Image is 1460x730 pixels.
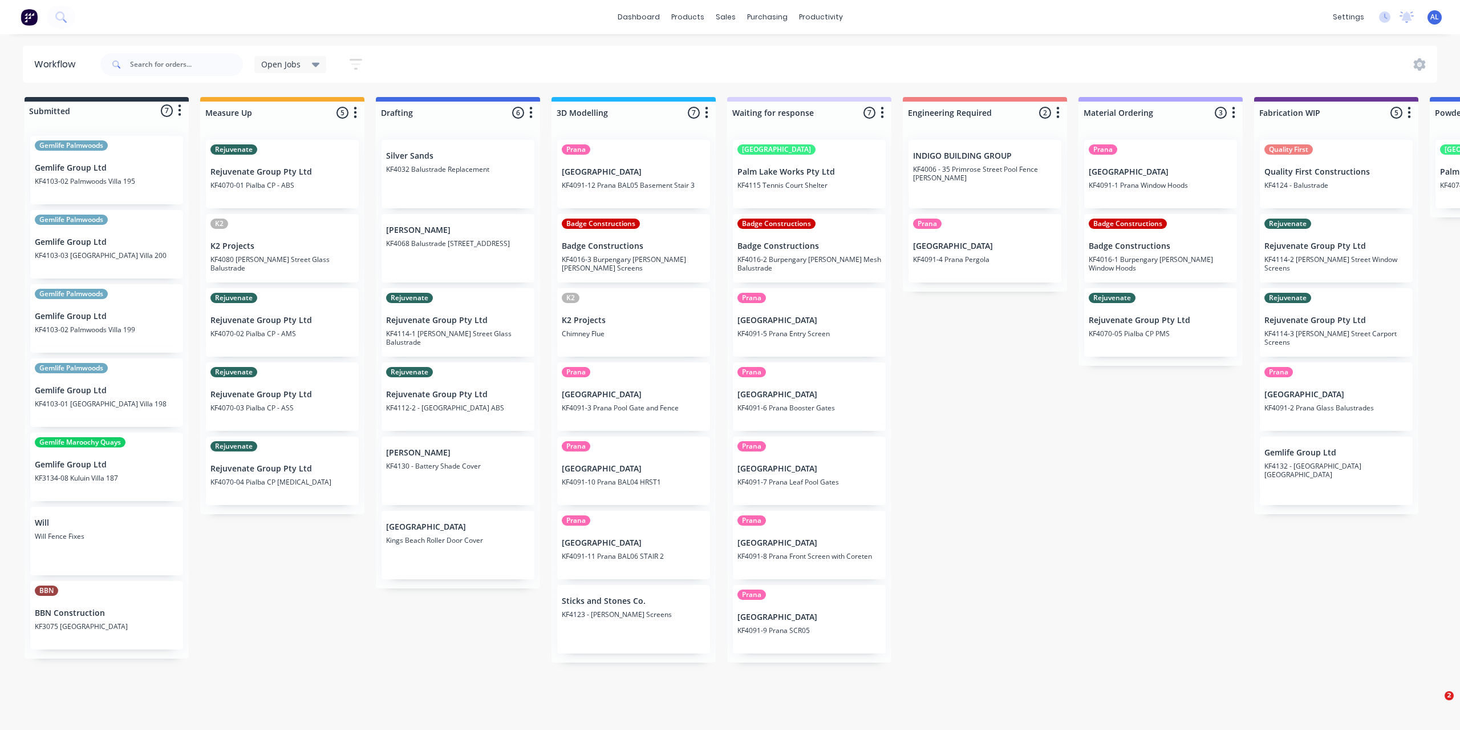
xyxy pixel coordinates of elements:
div: Rejuvenate [1089,293,1135,303]
div: RejuvenateRejuvenate Group Pty LtdKF4070-01 Pialba CP - ABS [206,140,359,208]
div: Badge Constructions [1089,219,1167,229]
div: Prana [737,367,766,377]
p: Rejuvenate Group Pty Ltd [210,390,354,400]
div: Badge Constructions [737,219,816,229]
p: [GEOGRAPHIC_DATA] [1264,390,1408,400]
p: [GEOGRAPHIC_DATA] [562,167,705,177]
div: Sticks and Stones Co.KF4123 - [PERSON_NAME] Screens [557,585,710,654]
p: Badge Constructions [1089,241,1232,251]
p: KF4016-3 Burpengary [PERSON_NAME] [PERSON_NAME] Screens [562,255,705,272]
p: KF4032 Balustrade Replacement [386,165,530,174]
div: Gemlife Palmwoods [35,215,108,225]
p: Palm Lake Works Pty Ltd [737,167,881,177]
p: [GEOGRAPHIC_DATA] [386,522,530,532]
p: [GEOGRAPHIC_DATA] [737,464,881,474]
img: Factory [21,9,38,26]
p: KF4070-01 Pialba CP - ABS [210,181,354,189]
div: Prana [737,515,766,526]
p: [GEOGRAPHIC_DATA] [737,612,881,622]
p: KF4070-03 Pialba CP - ASS [210,404,354,412]
div: Prana [737,590,766,600]
div: sales [710,9,741,26]
div: Prana[GEOGRAPHIC_DATA]KF4091-5 Prana Entry Screen [733,288,886,357]
p: Chimney Flue [562,329,705,338]
div: Prana [562,144,590,155]
p: KF4080 [PERSON_NAME] Street Glass Balustrade [210,255,354,272]
p: KF4091-6 Prana Booster Gates [737,404,881,412]
div: Prana[GEOGRAPHIC_DATA]KF4091-2 Prana Glass Balustrades [1260,362,1413,431]
p: KF4068 Balustrade [STREET_ADDRESS] [386,239,530,248]
p: Rejuvenate Group Pty Ltd [210,167,354,177]
div: Prana [562,441,590,451]
p: KF4091-9 Prana SCR05 [737,626,881,635]
div: Rejuvenate [386,367,433,377]
div: Gemlife Palmwoods [35,289,108,299]
p: Sticks and Stones Co. [562,596,705,606]
div: RejuvenateRejuvenate Group Pty LtdKF4070-02 Pialba CP - AMS [206,288,359,357]
div: settings [1327,9,1370,26]
div: K2 [562,293,579,303]
div: [GEOGRAPHIC_DATA]Palm Lake Works Pty LtdKF4115 Tennis Court Shelter [733,140,886,208]
div: Badge Constructions [562,219,640,229]
div: Gemlife Palmwoods [35,363,108,373]
div: INDIGO BUILDING GROUPKF4006 - 35 Primrose Street Pool Fence [PERSON_NAME] [909,140,1061,208]
div: Prana[GEOGRAPHIC_DATA]KF4091-3 Prana Pool Gate and Fence [557,362,710,431]
div: Rejuvenate [386,293,433,303]
input: Search for orders... [130,53,243,76]
p: KF4091-10 Prana BAL04 HRST1 [562,478,705,486]
div: RejuvenateRejuvenate Group Pty LtdKF4114-3 [PERSON_NAME] Street Carport Screens [1260,288,1413,357]
p: KF4103-03 [GEOGRAPHIC_DATA] Villa 200 [35,251,179,260]
div: [GEOGRAPHIC_DATA]Kings Beach Roller Door Cover [382,511,534,579]
div: K2 [210,219,228,229]
p: KF4115 Tennis Court Shelter [737,181,881,189]
div: K2K2 ProjectsChimney Flue [557,288,710,357]
div: Prana[GEOGRAPHIC_DATA]KF4091-6 Prana Booster Gates [733,362,886,431]
p: Rejuvenate Group Pty Ltd [386,390,530,400]
p: KF4091-1 Prana Window Hoods [1089,181,1232,189]
iframe: Intercom live chat [1421,691,1449,719]
p: Kings Beach Roller Door Cover [386,536,530,545]
p: [GEOGRAPHIC_DATA] [562,390,705,400]
div: Prana [737,293,766,303]
p: KF4091-4 Prana Pergola [913,255,1057,264]
p: Rejuvenate Group Pty Ltd [210,464,354,474]
div: Prana[GEOGRAPHIC_DATA]KF4091-11 Prana BAL06 STAIR 2 [557,511,710,579]
p: Gemlife Group Ltd [35,237,179,247]
p: KF4006 - 35 Primrose Street Pool Fence [PERSON_NAME] [913,165,1057,182]
div: Prana [1264,367,1293,377]
div: productivity [793,9,849,26]
p: Quality First Constructions [1264,167,1408,177]
p: Gemlife Group Ltd [35,312,179,321]
div: Gemlife Palmwoods [35,140,108,151]
div: WillWill Fence Fixes [30,507,183,575]
div: RejuvenateRejuvenate Group Pty LtdKF4070-03 Pialba CP - ASS [206,362,359,431]
div: Badge ConstructionsBadge ConstructionsKF4016-2 Burpengary [PERSON_NAME] Mesh Balustrade [733,214,886,283]
p: KF4123 - [PERSON_NAME] Screens [562,610,705,619]
div: Prana [562,367,590,377]
span: Open Jobs [261,58,301,70]
p: KF4103-01 [GEOGRAPHIC_DATA] Villa 198 [35,400,179,408]
div: Gemlife Maroochy Quays [35,437,125,447]
p: KF4103-02 Palmwoods Villa 195 [35,177,179,185]
div: RejuvenateRejuvenate Group Pty LtdKF4070-04 Pialba CP [MEDICAL_DATA] [206,437,359,505]
p: KF4112-2 - [GEOGRAPHIC_DATA] ABS [386,404,530,412]
div: products [666,9,710,26]
div: Workflow [34,58,81,71]
p: Silver Sands [386,151,530,161]
div: Prana[GEOGRAPHIC_DATA]KF4091-12 Prana BAL05 Basement Stair 3 [557,140,710,208]
div: Prana[GEOGRAPHIC_DATA]KF4091-7 Prana Leaf Pool Gates [733,437,886,505]
p: Rejuvenate Group Pty Ltd [210,316,354,325]
p: Badge Constructions [737,241,881,251]
div: Gemlife PalmwoodsGemlife Group LtdKF4103-01 [GEOGRAPHIC_DATA] Villa 198 [30,358,183,427]
p: KF4124 - Balustrade [1264,181,1408,189]
a: dashboard [612,9,666,26]
p: Will [35,518,179,528]
div: BBNBBN ConstructionKF3075 [GEOGRAPHIC_DATA] [30,581,183,650]
p: KF4016-1 Burpengary [PERSON_NAME] Window Hoods [1089,255,1232,272]
div: Prana[GEOGRAPHIC_DATA]KF4091-9 Prana SCR05 [733,585,886,654]
span: 2 [1445,691,1454,700]
p: KF4114-1 [PERSON_NAME] Street Glass Balustrade [386,329,530,346]
p: KF3075 [GEOGRAPHIC_DATA] [35,622,179,631]
p: KF4070-04 Pialba CP [MEDICAL_DATA] [210,478,354,486]
div: Prana [1089,144,1117,155]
